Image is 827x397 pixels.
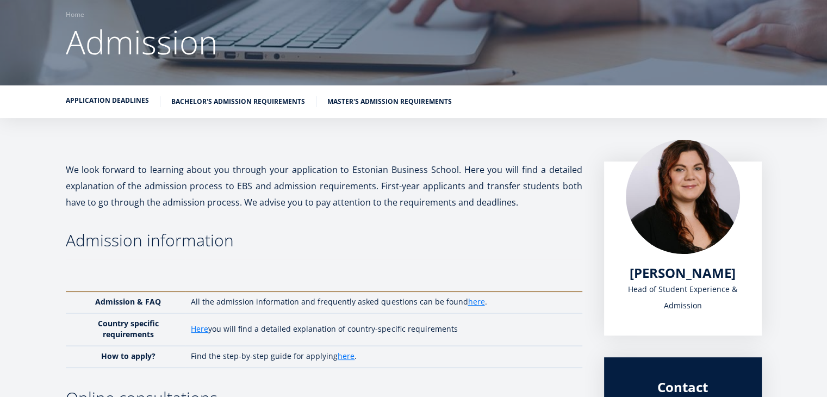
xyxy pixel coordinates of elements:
h3: Admission information [66,232,582,249]
div: Head of Student Experience & Admission [626,281,740,314]
td: All the admission information and frequently asked questions can be found . [185,291,582,313]
a: Bachelor's admission requirements [171,96,305,107]
strong: Country specific requirements [98,318,159,339]
a: Here [191,324,208,334]
a: Application deadlines [66,95,149,106]
a: Master's admission requirements [327,96,452,107]
p: Find the step-by-step guide for applying . [191,351,571,362]
a: here [338,351,355,362]
strong: How to apply? [101,351,156,361]
p: We look forward to learning about you through your application to Estonian Business School. Here ... [66,162,582,210]
div: Contact [626,379,740,395]
a: [PERSON_NAME] [630,265,736,281]
td: you will find a detailed explanation of country-specific requirements [185,313,582,346]
a: Home [66,9,84,20]
strong: Admission & FAQ [95,296,161,307]
img: liina reimann [626,140,740,254]
span: [PERSON_NAME] [630,264,736,282]
span: Admission [66,20,217,64]
a: here [468,296,484,307]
